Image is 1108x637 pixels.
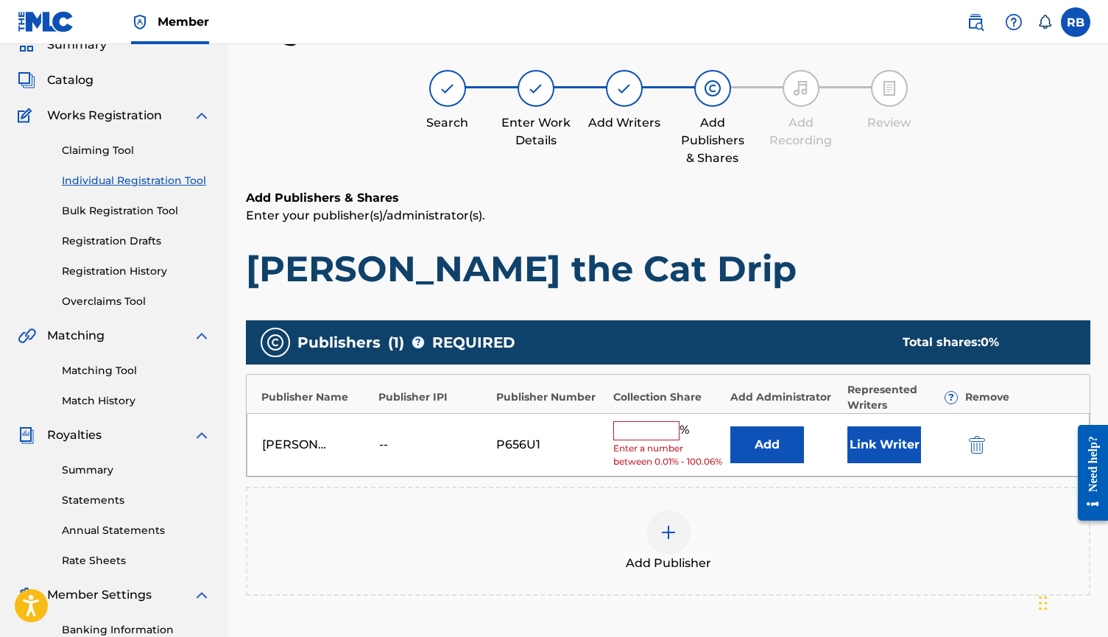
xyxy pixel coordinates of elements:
[246,189,1090,207] h6: Add Publishers & Shares
[47,327,105,345] span: Matching
[981,335,999,349] span: 0 %
[969,436,985,454] img: 12a2ab48e56ec057fbd8.svg
[730,390,840,405] div: Add Administrator
[62,393,211,409] a: Match History
[47,36,107,54] span: Summary
[62,264,211,279] a: Registration History
[704,80,721,97] img: step indicator icon for Add Publishers & Shares
[1005,13,1023,31] img: help
[131,13,149,31] img: Top Rightsholder
[62,173,211,189] a: Individual Registration Tool
[18,327,36,345] img: Matching
[967,13,984,31] img: search
[587,114,661,132] div: Add Writers
[62,233,211,249] a: Registration Drafts
[18,36,35,54] img: Summary
[62,363,211,379] a: Matching Tool
[193,586,211,604] img: expand
[881,80,898,97] img: step indicator icon for Review
[676,114,749,167] div: Add Publishers & Shares
[1061,7,1090,37] div: User Menu
[527,80,545,97] img: step indicator icon for Enter Work Details
[246,207,1090,225] p: Enter your publisher(s)/administrator(s).
[193,107,211,124] img: expand
[62,203,211,219] a: Bulk Registration Tool
[47,107,162,124] span: Works Registration
[615,80,633,97] img: step indicator icon for Add Writers
[62,462,211,478] a: Summary
[193,327,211,345] img: expand
[613,442,723,468] span: Enter a number between 0.01% - 100.06%
[47,71,93,89] span: Catalog
[18,586,35,604] img: Member Settings
[18,71,93,89] a: CatalogCatalog
[18,11,74,32] img: MLC Logo
[439,80,456,97] img: step indicator icon for Search
[792,80,810,97] img: step indicator icon for Add Recording
[47,426,102,444] span: Royalties
[412,337,424,348] span: ?
[965,390,1075,405] div: Remove
[626,555,711,572] span: Add Publisher
[1034,566,1108,637] div: Widget chat
[388,331,404,353] span: ( 1 )
[47,586,152,604] span: Member Settings
[499,114,573,149] div: Enter Work Details
[961,7,990,37] a: Public Search
[1037,15,1052,29] div: Notifications
[62,493,211,508] a: Statements
[261,390,371,405] div: Publisher Name
[847,382,957,413] div: Represented Writers
[660,524,677,541] img: add
[1034,566,1108,637] iframe: Chat Widget
[193,426,211,444] img: expand
[18,426,35,444] img: Royalties
[62,294,211,309] a: Overclaims Tool
[1039,581,1048,625] div: Trageți
[853,114,926,132] div: Review
[267,334,284,351] img: publishers
[62,143,211,158] a: Claiming Tool
[730,426,804,463] button: Add
[847,426,921,463] button: Link Writer
[764,114,838,149] div: Add Recording
[945,392,957,404] span: ?
[158,13,209,30] span: Member
[246,247,1090,291] h1: [PERSON_NAME] the Cat Drip
[411,114,484,132] div: Search
[680,421,693,440] span: %
[297,331,381,353] span: Publishers
[62,523,211,538] a: Annual Statements
[613,390,723,405] div: Collection Share
[378,390,488,405] div: Publisher IPI
[62,553,211,569] a: Rate Sheets
[432,331,515,353] span: REQUIRED
[18,36,107,54] a: SummarySummary
[999,7,1028,37] div: Help
[903,334,1061,351] div: Total shares:
[18,107,37,124] img: Works Registration
[496,390,606,405] div: Publisher Number
[18,71,35,89] img: Catalog
[1067,412,1108,534] iframe: Resource Center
